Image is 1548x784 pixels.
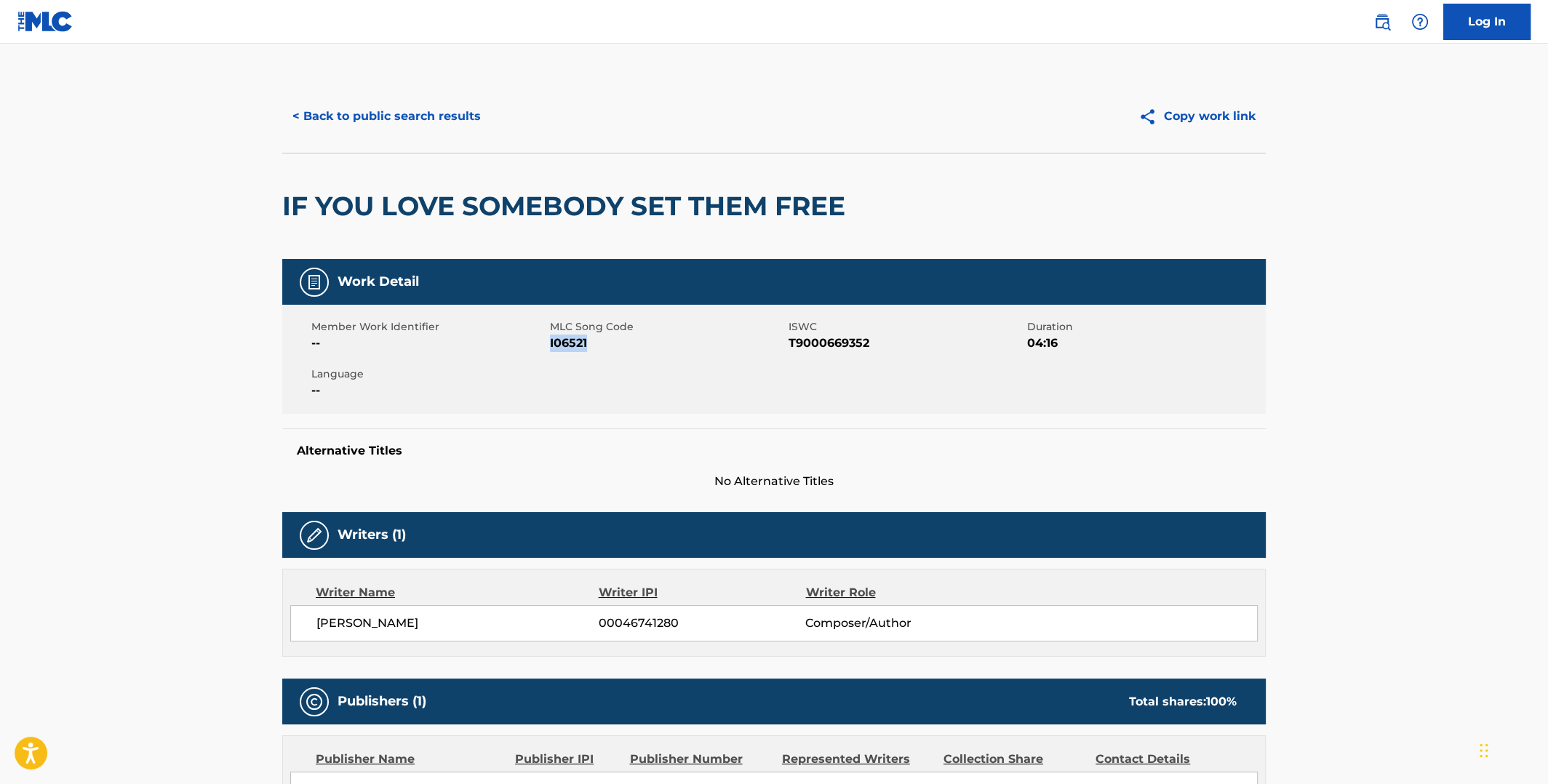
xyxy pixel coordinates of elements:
[1373,13,1391,31] img: search
[306,527,323,544] img: Writers
[338,273,419,290] h5: Work Detail
[338,527,406,543] h5: Writers (1)
[1206,695,1237,708] span: 100 %
[1475,714,1548,784] iframe: Chat Widget
[311,367,546,382] span: Language
[1443,4,1531,40] a: Log In
[1027,319,1262,335] span: Duration
[316,751,504,768] div: Publisher Name
[1129,693,1237,711] div: Total shares:
[1096,751,1237,768] div: Contact Details
[1027,335,1262,352] span: 04:16
[599,615,805,632] span: 00046741280
[789,335,1024,352] span: T9000669352
[306,693,323,711] img: Publishers
[1138,108,1164,126] img: Copy work link
[629,751,770,768] div: Publisher Number
[282,190,853,223] h2: IF YOU LOVE SOMEBODY SET THEM FREE
[805,615,994,632] span: Composer/Author
[1405,7,1435,36] div: Help
[316,615,599,632] span: [PERSON_NAME]
[1368,7,1397,36] a: Public Search
[550,335,785,352] span: I06521
[1480,729,1488,772] div: Drag
[943,751,1085,768] div: Collection Share
[311,382,546,399] span: --
[311,335,546,352] span: --
[297,444,1251,458] h5: Alternative Titles
[306,273,323,291] img: Work Detail
[782,751,933,768] div: Represented Writers
[789,319,1024,335] span: ISWC
[338,693,426,710] h5: Publishers (1)
[311,319,546,335] span: Member Work Identifier
[550,319,785,335] span: MLC Song Code
[316,584,599,601] div: Writer Name
[1128,98,1266,135] button: Copy work link
[805,584,994,601] div: Writer Role
[282,98,491,135] button: < Back to public search results
[515,751,618,768] div: Publisher IPI
[1411,13,1429,31] img: help
[282,473,1266,490] span: No Alternative Titles
[17,11,73,32] img: MLC Logo
[599,584,806,601] div: Writer IPI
